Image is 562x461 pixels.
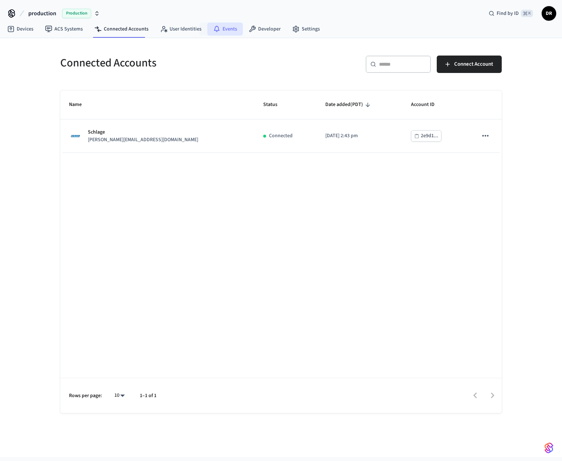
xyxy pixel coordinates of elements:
a: Developer [243,23,286,36]
span: Account ID [411,99,444,110]
p: [PERSON_NAME][EMAIL_ADDRESS][DOMAIN_NAME] [88,136,198,144]
span: Status [263,99,287,110]
a: Connected Accounts [89,23,154,36]
span: production [28,9,56,18]
p: Schlage [88,128,198,136]
button: 2e9d1... [411,130,441,142]
div: Find by ID⌘ K [483,7,539,20]
h5: Connected Accounts [60,56,277,70]
img: SeamLogoGradient.69752ec5.svg [545,442,553,454]
span: DR [542,7,555,20]
table: sticky table [60,90,502,153]
p: Connected [269,132,293,140]
img: Schlage Logo, Square [69,130,82,143]
a: ACS Systems [39,23,89,36]
span: ⌘ K [521,10,533,17]
div: 10 [111,390,128,401]
a: User Identities [154,23,207,36]
span: Find by ID [497,10,519,17]
span: Date added(PDT) [325,99,372,110]
p: [DATE] 2:43 pm [325,132,394,140]
span: Connect Account [454,60,493,69]
a: Settings [286,23,326,36]
a: Devices [1,23,39,36]
a: Events [207,23,243,36]
div: 2e9d1... [421,131,438,140]
span: Name [69,99,91,110]
span: Production [62,9,91,18]
p: Rows per page: [69,392,102,400]
button: Connect Account [437,56,502,73]
button: DR [542,6,556,21]
p: 1–1 of 1 [140,392,156,400]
